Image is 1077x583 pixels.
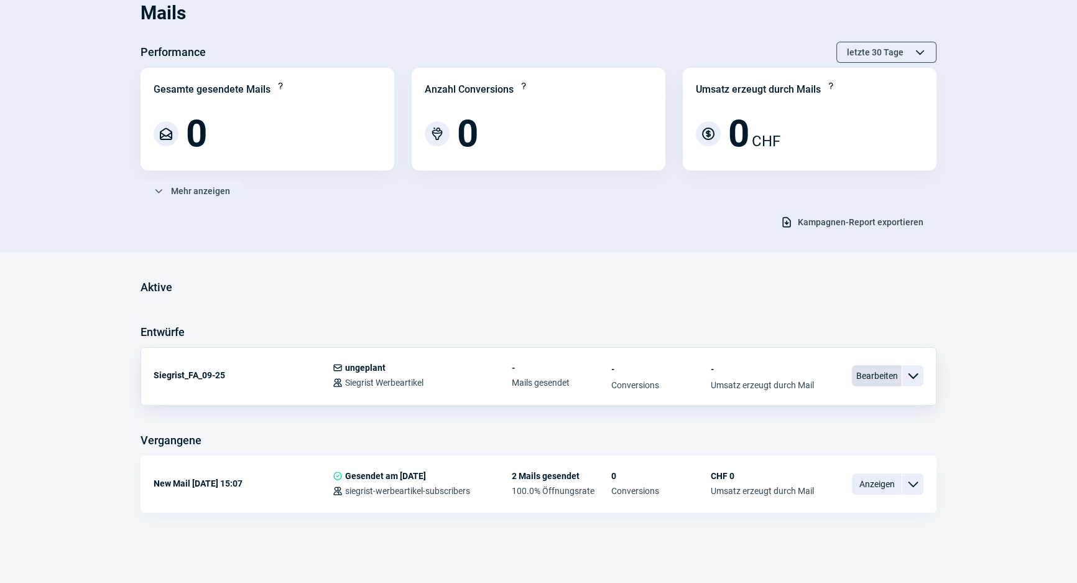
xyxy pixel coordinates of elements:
[154,471,333,496] div: New Mail [DATE] 15:07
[345,471,426,481] span: Gesendet am [DATE]
[425,82,514,97] div: Anzahl Conversions
[798,212,923,232] span: Kampagnen-Report exportieren
[345,378,423,388] span: Siegrist Werbeartikel
[711,486,814,496] span: Umsatz erzeugt durch Mail
[457,115,478,152] span: 0
[611,380,711,390] span: Conversions
[728,115,749,152] span: 0
[154,363,333,388] div: Siegrist_FA_09-25
[752,130,780,152] span: CHF
[711,363,814,375] span: -
[852,473,902,495] span: Anzeigen
[767,212,936,233] button: Kampagnen-Report exportieren
[611,471,711,481] span: 0
[611,363,711,375] span: -
[141,322,185,342] h3: Entwürfe
[847,42,904,62] span: letzte 30 Tage
[186,115,207,152] span: 0
[512,471,611,481] span: 2 Mails gesendet
[141,431,201,450] h3: Vergangene
[512,486,611,496] span: 100.0% Öffnungsrate
[611,486,711,496] span: Conversions
[345,486,470,496] span: siegrist-werbeartikel-subscribers
[141,278,172,297] h3: Aktive
[711,380,814,390] span: Umsatz erzeugt durch Mail
[696,82,821,97] div: Umsatz erzeugt durch Mails
[512,363,611,373] span: -
[852,365,902,386] span: Bearbeiten
[512,378,611,388] span: Mails gesendet
[345,363,386,373] span: ungeplant
[171,181,230,201] span: Mehr anzeigen
[154,82,270,97] div: Gesamte gesendete Mails
[141,42,206,62] h3: Performance
[711,471,814,481] span: CHF 0
[141,180,243,202] button: Mehr anzeigen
